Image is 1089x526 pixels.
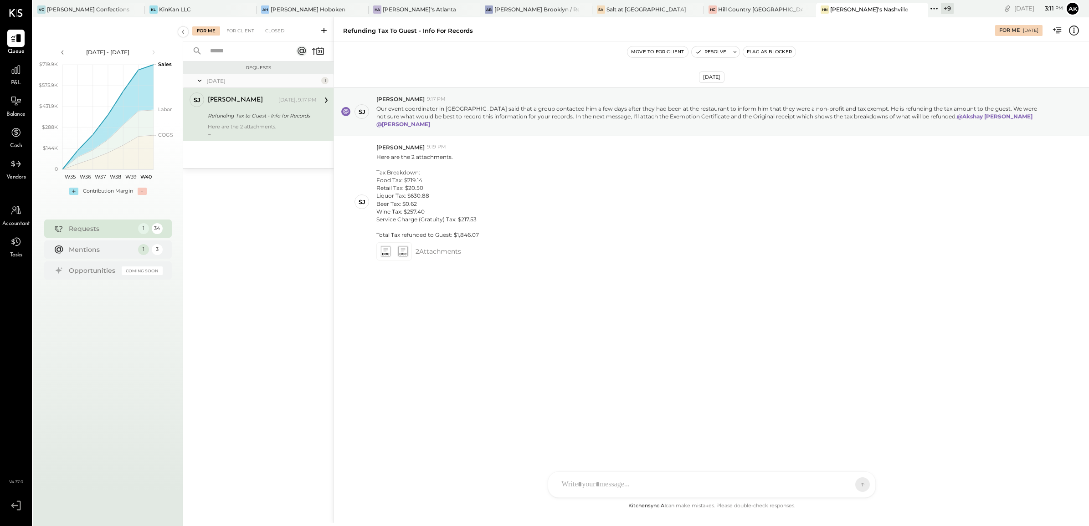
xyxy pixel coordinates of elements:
[208,123,317,136] div: Here are the 2 attachments.
[47,5,131,13] div: [PERSON_NAME] Confections - [GEOGRAPHIC_DATA]
[138,223,149,234] div: 1
[941,3,954,14] div: + 9
[485,5,493,14] div: AB
[1014,4,1063,13] div: [DATE]
[0,233,31,260] a: Tasks
[39,82,58,88] text: $575.9K
[55,166,58,172] text: 0
[343,26,473,35] div: Refunding Tax to Guest - Info for Records
[359,107,365,116] div: SJ
[383,5,456,13] div: [PERSON_NAME]'s Atlanta
[376,192,479,199] div: Liquor Tax: $630.88
[0,61,31,87] a: P&L
[149,5,158,14] div: KL
[152,223,163,234] div: 34
[494,5,579,13] div: [PERSON_NAME] Brooklyn / Rebel Cafe
[222,26,259,36] div: For Client
[206,77,319,85] div: [DATE]
[261,5,269,14] div: AH
[138,188,147,195] div: -
[373,5,381,14] div: HA
[158,132,173,138] text: COGS
[1023,27,1038,34] div: [DATE]
[376,121,430,128] strong: @[PERSON_NAME]
[1003,4,1012,13] div: copy link
[37,5,46,14] div: VC
[8,48,25,56] span: Queue
[743,46,796,57] button: Flag as Blocker
[64,174,75,180] text: W35
[999,27,1020,34] div: For Me
[10,142,22,150] span: Cash
[125,174,136,180] text: W39
[376,95,425,103] span: [PERSON_NAME]
[42,124,58,130] text: $288K
[376,231,479,239] div: Total Tax refunded to Guest: $1,846.07
[11,79,21,87] span: P&L
[359,198,365,206] div: SJ
[416,242,461,260] span: 2 Attachment s
[208,111,314,120] div: Refunding Tax to Guest - Info for Records
[69,188,78,195] div: +
[627,46,688,57] button: Move to for client
[0,30,31,56] a: Queue
[10,251,22,260] span: Tasks
[208,96,263,105] div: [PERSON_NAME]
[43,145,58,151] text: $144K
[39,61,58,67] text: $719.9K
[192,26,220,36] div: For Me
[138,244,149,255] div: 1
[69,224,134,233] div: Requests
[709,5,717,14] div: HC
[376,153,479,239] p: Here are the 2 attachments.
[2,220,30,228] span: Accountant
[606,5,686,13] div: Salt at [GEOGRAPHIC_DATA]
[0,124,31,150] a: Cash
[957,113,1032,120] strong: @Akshay [PERSON_NAME]
[158,106,172,112] text: Labor
[376,200,479,208] div: Beer Tax: $0.62
[427,96,446,103] span: 9:17 PM
[6,174,26,182] span: Vendors
[0,202,31,228] a: Accountant
[376,208,479,215] div: Wine Tax: $257.40
[95,174,106,180] text: W37
[6,111,26,119] span: Balance
[188,65,329,71] div: Requests
[427,143,446,151] span: 9:19 PM
[0,155,31,182] a: Vendors
[830,5,908,13] div: [PERSON_NAME]'s Nashville
[597,5,605,14] div: Sa
[0,92,31,119] a: Balance
[69,245,134,254] div: Mentions
[376,143,425,151] span: [PERSON_NAME]
[821,5,829,14] div: HN
[110,174,121,180] text: W38
[376,105,1047,128] p: Our event coordinator in [GEOGRAPHIC_DATA] said that a group contacted him a few days after they ...
[271,5,345,13] div: [PERSON_NAME] Hoboken
[376,215,479,223] div: Service Charge (Gratuity) Tax: $217.53
[376,176,479,184] div: Food Tax: $719.14
[699,71,724,83] div: [DATE]
[39,103,58,109] text: $431.9K
[69,266,117,275] div: Opportunities
[140,174,151,180] text: W40
[152,244,163,255] div: 3
[692,46,730,57] button: Resolve
[158,61,172,67] text: Sales
[261,26,289,36] div: Closed
[376,169,479,176] div: Tax Breakdown:
[718,5,802,13] div: Hill Country [GEOGRAPHIC_DATA]
[122,266,163,275] div: Coming Soon
[69,48,147,56] div: [DATE] - [DATE]
[1065,1,1080,16] button: Ak
[321,77,329,84] div: 1
[159,5,191,13] div: KinKan LLC
[83,188,133,195] div: Contribution Margin
[79,174,91,180] text: W36
[278,97,317,104] div: [DATE], 9:17 PM
[376,184,479,192] div: Retail Tax: $20.50
[194,96,200,104] div: SJ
